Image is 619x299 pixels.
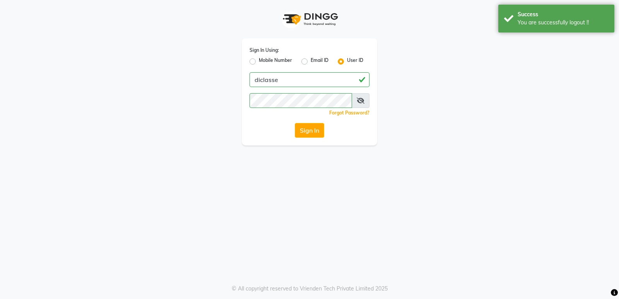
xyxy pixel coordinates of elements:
[518,10,609,19] div: Success
[518,19,609,27] div: You are successfully logout !!
[250,47,279,54] label: Sign In Using:
[250,93,352,108] input: Username
[329,110,369,116] a: Forgot Password?
[279,8,340,31] img: logo1.svg
[347,57,363,66] label: User ID
[259,57,292,66] label: Mobile Number
[295,123,324,138] button: Sign In
[250,72,369,87] input: Username
[311,57,328,66] label: Email ID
